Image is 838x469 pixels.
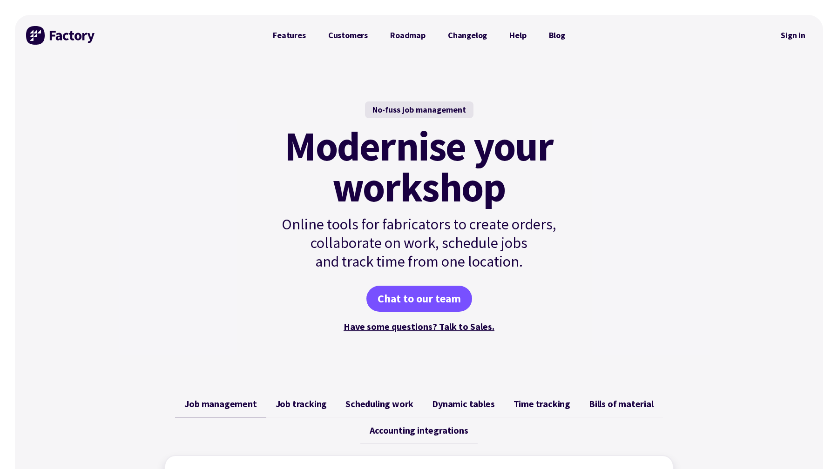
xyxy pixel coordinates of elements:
span: Time tracking [514,398,570,409]
a: Blog [538,26,576,45]
span: Scheduling work [345,398,413,409]
div: No-fuss job management [365,101,473,118]
a: Have some questions? Talk to Sales. [344,321,494,332]
span: Accounting integrations [370,425,468,436]
a: Customers [317,26,379,45]
a: Chat to our team [366,286,472,312]
span: Bills of material [589,398,654,409]
span: Job management [184,398,257,409]
span: Dynamic tables [432,398,494,409]
nav: Primary Navigation [262,26,576,45]
img: Factory [26,26,96,45]
a: Features [262,26,317,45]
mark: Modernise your workshop [284,126,553,208]
a: Roadmap [379,26,437,45]
p: Online tools for fabricators to create orders, collaborate on work, schedule jobs and track time ... [262,215,576,271]
a: Sign in [774,25,812,46]
a: Help [498,26,537,45]
a: Changelog [437,26,498,45]
nav: Secondary Navigation [774,25,812,46]
span: Job tracking [276,398,327,409]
